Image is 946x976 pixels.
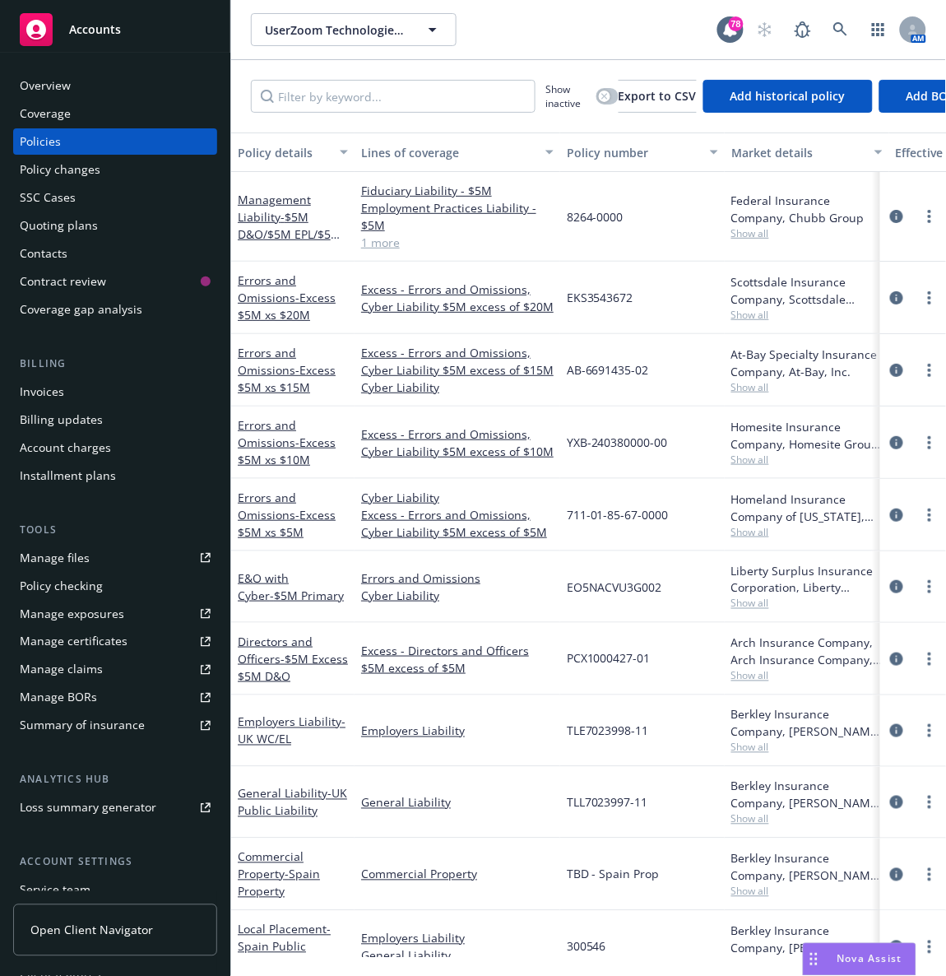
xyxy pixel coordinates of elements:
button: Lines of coverage [355,132,560,172]
a: Manage certificates [13,629,217,655]
div: Berkley Insurance Company, [PERSON_NAME] Corporation, Berkley Technology Underwriters (Internatio... [731,850,883,885]
div: Policy details [238,144,330,161]
a: Manage files [13,545,217,571]
div: Contacts [20,240,67,267]
span: Show all [731,957,883,971]
a: circleInformation [887,207,907,226]
div: Manage certificates [20,629,128,655]
button: Export to CSV [619,80,697,113]
span: Export to CSV [619,88,697,104]
div: SSC Cases [20,184,76,211]
a: Excess - Errors and Omissions, Cyber Liability $5M excess of $15M [361,344,554,379]
a: Directors and Officers [238,634,348,684]
div: Market details [731,144,865,161]
span: EKS3543672 [567,289,633,306]
a: Contract review [13,268,217,295]
button: Policy number [560,132,725,172]
span: Show all [731,812,883,826]
a: Invoices [13,379,217,405]
a: more [920,360,939,380]
a: Fiduciary Liability - $5M [361,182,554,199]
a: circleInformation [887,865,907,885]
a: more [920,433,939,453]
div: Drag to move [804,944,824,975]
div: Tools [13,522,217,538]
a: Errors and Omissions [238,490,336,540]
span: Show all [731,669,883,683]
span: 8264-0000 [567,208,624,225]
div: Billing [13,356,217,372]
a: Accounts [13,7,217,53]
a: Employers Liability [238,714,345,747]
a: Employers Liability [361,723,554,740]
div: Berkley Insurance Company, [PERSON_NAME] Corporation, Berkley Technology Underwriters (Internatio... [731,778,883,812]
a: circleInformation [887,721,907,741]
a: General Liability [361,947,554,964]
input: Filter by keyword... [251,80,536,113]
span: - $5M Excess $5M D&O [238,651,348,684]
a: more [920,721,939,741]
a: circleInformation [887,288,907,308]
a: Policy checking [13,573,217,599]
div: Summary of insurance [20,713,145,739]
div: Manage BORs [20,685,97,711]
div: Manage claims [20,657,103,683]
span: - Spain Public Liability [238,922,331,972]
a: Report a Bug [786,13,819,46]
button: Add historical policy [703,80,873,113]
a: Errors and Omissions [238,417,336,467]
div: Overview [20,72,71,99]
a: Account charges [13,435,217,461]
span: Show all [731,597,883,611]
div: Account settings [13,854,217,871]
a: Manage claims [13,657,217,683]
a: Billing updates [13,407,217,433]
a: Cyber Liability [361,587,554,604]
div: Homeland Insurance Company of [US_STATE], Intact Insurance [731,490,883,525]
div: Policy checking [20,573,103,599]
span: 711-01-85-67-0000 [567,506,669,523]
span: Show all [731,380,883,394]
a: Installment plans [13,462,217,489]
a: Summary of insurance [13,713,217,739]
div: Berkley Insurance Company, [PERSON_NAME] Corporation, Berkley Technology Underwriters (Internatio... [731,706,883,741]
a: SSC Cases [13,184,217,211]
a: circleInformation [887,577,907,597]
a: Coverage [13,100,217,127]
div: Manage exposures [20,601,124,627]
span: YXB-240380000-00 [567,434,668,451]
span: UserZoom Technologies, Inc. [265,21,407,39]
a: Excess - Errors and Omissions, Cyber Liability $5M excess of $5M [361,506,554,541]
div: Coverage [20,100,71,127]
a: Policies [13,128,217,155]
div: Policy changes [20,156,100,183]
span: Show all [731,308,883,322]
a: 1 more [361,234,554,251]
a: Excess - Directors and Officers $5M excess of $5M [361,642,554,676]
a: more [920,865,939,885]
div: Installment plans [20,462,116,489]
a: Local Placement [238,922,331,972]
a: Manage exposures [13,601,217,627]
span: Show inactive [545,82,590,110]
a: circleInformation [887,505,907,525]
span: 300546 [567,938,606,955]
div: At-Bay Specialty Insurance Company, At-Bay, Inc. [731,346,883,380]
a: more [920,649,939,669]
div: Liberty Surplus Insurance Corporation, Liberty Mutual [731,562,883,597]
a: Commercial Property [361,866,554,883]
div: Berkley Insurance Company, [PERSON_NAME] Corporation, Berkley Technology Underwriters (Internatio... [731,923,883,957]
a: Search [824,13,857,46]
a: circleInformation [887,649,907,669]
a: more [920,937,939,957]
a: Coverage gap analysis [13,296,217,323]
span: Nova Assist [837,952,902,966]
a: Employers Liability [361,930,554,947]
div: Service team [20,877,90,904]
a: circleInformation [887,792,907,812]
a: Overview [13,72,217,99]
span: Show all [731,525,883,539]
span: PCX1000427-01 [567,650,651,667]
a: Errors and Omissions [238,272,336,323]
